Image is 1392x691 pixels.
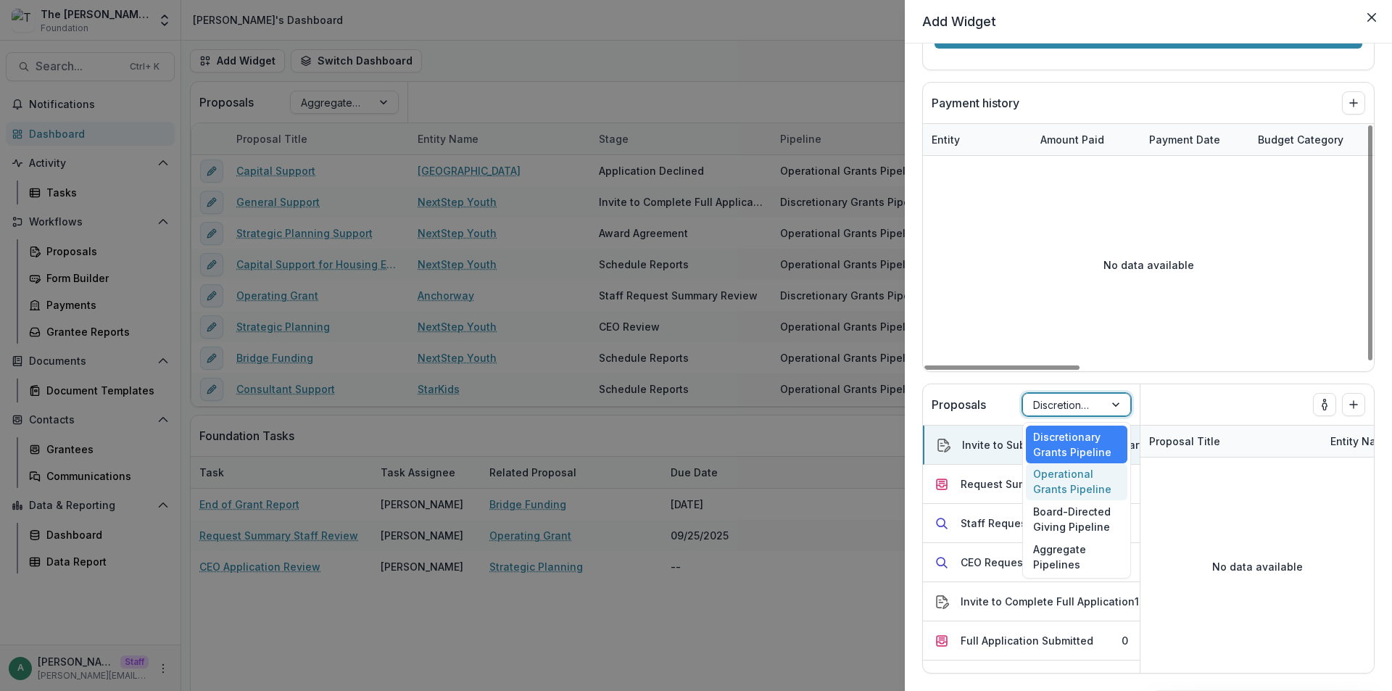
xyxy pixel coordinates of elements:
[1342,393,1365,416] button: Add to dashboard
[923,132,969,147] div: Entity
[1342,91,1365,115] button: Add to dashboard
[1249,132,1352,147] div: Budget Category
[961,672,1062,687] div: Staff Due Dilligence
[1212,559,1303,574] p: No data available
[923,621,1140,661] button: Full Application Submitted0
[923,124,1032,155] div: Entity
[923,465,1140,504] button: Request Summary Submitted0
[923,426,1140,465] button: Invite to Submit a Request Summary0
[1135,594,1139,609] div: 1
[923,543,1140,582] button: CEO Request Summary Review0
[1026,463,1127,501] div: Operational Grants Pipeline
[1140,124,1249,155] div: Payment Date
[1313,393,1336,416] button: toggle-assigned-to-me
[962,437,1145,452] div: Invite to Submit a Request Summary
[1360,6,1383,29] button: Close
[1026,426,1127,463] div: Discretionary Grants Pipeline
[961,594,1135,609] div: Invite to Complete Full Application
[1032,124,1140,155] div: Amount Paid
[1140,426,1322,457] div: Proposal Title
[1122,672,1128,687] div: 0
[1103,257,1194,273] p: No data available
[961,633,1093,648] div: Full Application Submitted
[961,516,1119,531] div: Staff Request Summary Review
[1140,132,1229,147] div: Payment Date
[1032,132,1113,147] div: Amount Paid
[1140,434,1229,449] div: Proposal Title
[932,396,986,413] p: Proposals
[1026,500,1127,538] div: Board-Directed Giving Pipeline
[923,504,1140,543] button: Staff Request Summary Review1
[923,582,1140,621] button: Invite to Complete Full Application1
[1026,538,1127,576] div: Aggregate Pipelines
[1122,633,1128,648] div: 0
[932,94,1019,112] p: Payment history
[961,476,1106,492] div: Request Summary Submitted
[961,555,1116,570] div: CEO Request Summary Review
